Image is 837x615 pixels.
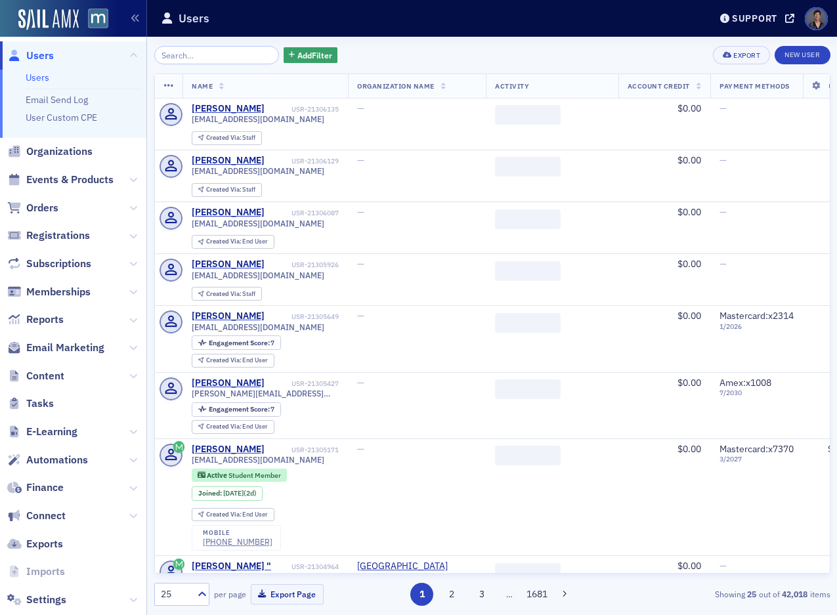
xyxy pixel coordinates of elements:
span: Memberships [26,285,91,299]
span: Exports [26,537,63,551]
a: New User [775,46,830,64]
input: Search… [154,46,280,64]
div: Created Via: End User [192,420,274,434]
a: Reports [7,312,64,327]
span: 1 / 2026 [719,322,794,331]
span: Active [207,471,228,480]
a: [GEOGRAPHIC_DATA][US_STATE] ([GEOGRAPHIC_DATA], [GEOGRAPHIC_DATA]) [357,561,477,583]
span: Organizations [26,144,93,159]
div: Staff [206,135,256,142]
div: [PERSON_NAME] [192,103,265,115]
div: Active: Active: Student Member [192,469,287,482]
div: 25 [161,587,190,601]
div: USR-21306135 [267,105,339,114]
a: Subscriptions [7,257,91,271]
span: Created Via : [206,133,243,142]
span: $0.00 [677,258,701,270]
span: ‌ [495,379,561,399]
span: Content [26,369,64,383]
span: ‌ [495,313,561,333]
a: [PERSON_NAME] [192,155,265,167]
a: Organizations [7,144,93,159]
span: Payment Methods [719,81,790,91]
button: Export [713,46,770,64]
span: Reports [26,312,64,327]
div: Created Via: Staff [192,183,262,197]
span: 7 / 2030 [719,389,794,397]
span: Finance [26,480,64,495]
div: Engagement Score: 7 [192,335,281,350]
span: Mastercard : x7370 [719,443,794,455]
a: User Custom CPE [26,112,97,123]
span: Organization Name [357,81,435,91]
img: SailAMX [18,9,79,30]
div: Created Via: Staff [192,287,262,301]
div: USR-21306129 [267,157,339,165]
span: Registrations [26,228,90,243]
span: Engagement Score : [209,338,271,347]
div: Staff [206,186,256,194]
div: End User [206,238,268,245]
label: per page [214,588,246,600]
span: Created Via : [206,289,243,298]
div: Support [732,12,777,24]
span: — [719,102,727,114]
div: 7 [209,339,275,347]
span: $0.00 [677,443,701,455]
div: [PHONE_NUMBER] [203,537,272,547]
a: View Homepage [79,9,108,31]
span: Created Via : [206,422,243,431]
span: — [357,206,364,218]
span: Created Via : [206,356,243,364]
span: [EMAIL_ADDRESS][DOMAIN_NAME] [192,322,324,332]
strong: 25 [745,588,759,600]
span: ‌ [495,157,561,177]
button: 2 [440,583,463,606]
span: E-Learning [26,425,77,439]
div: Engagement Score: 7 [192,402,281,417]
span: 3 / 2027 [719,455,794,463]
span: — [357,310,364,322]
span: [DATE] [223,488,244,498]
a: Events & Products [7,173,114,187]
span: ‌ [495,105,561,125]
span: Created Via : [206,237,243,245]
h1: Users [179,11,209,26]
a: [PERSON_NAME] "[PERSON_NAME]" [PERSON_NAME] [192,561,290,595]
span: $0.00 [677,560,701,572]
div: Created Via: End User [192,354,274,368]
span: [EMAIL_ADDRESS][DOMAIN_NAME] [192,270,324,280]
a: E-Learning [7,425,77,439]
span: $0.00 [677,377,701,389]
span: Email Marketing [26,341,104,355]
div: [PERSON_NAME] [192,444,265,456]
a: [PERSON_NAME] [192,207,265,219]
strong: 42,018 [780,588,810,600]
span: — [357,258,364,270]
span: $0.00 [677,102,701,114]
span: Name [192,81,213,91]
span: [EMAIL_ADDRESS][DOMAIN_NAME] [192,455,324,465]
div: Export [733,52,760,59]
a: [PERSON_NAME] [192,310,265,322]
span: Imports [26,564,65,579]
span: $0.00 [677,206,701,218]
a: Content [7,369,64,383]
a: Tasks [7,396,54,411]
a: Imports [7,564,65,579]
a: Email Marketing [7,341,104,355]
span: — [357,443,364,455]
a: Registrations [7,228,90,243]
button: Export Page [251,584,324,604]
a: Orders [7,201,58,215]
span: Events & Products [26,173,114,187]
div: Created Via: End User [192,235,274,249]
span: ‌ [495,261,561,281]
span: Subscriptions [26,257,91,271]
a: [PERSON_NAME] [192,259,265,270]
a: Finance [7,480,64,495]
button: AddFilter [284,47,337,64]
a: [PERSON_NAME] [192,377,265,389]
